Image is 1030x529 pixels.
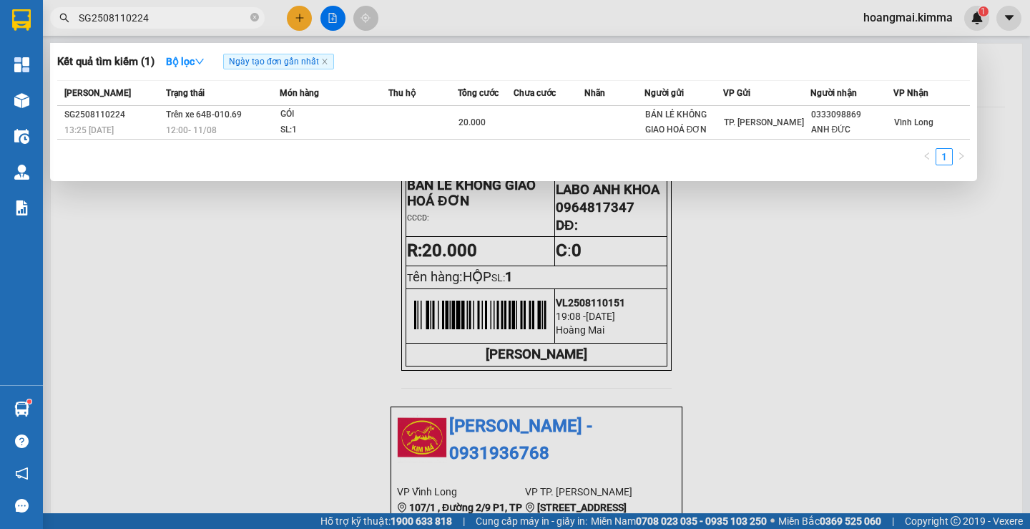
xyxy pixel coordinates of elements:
[918,148,936,165] button: left
[321,58,328,65] span: close
[166,88,205,98] span: Trạng thái
[79,10,247,26] input: Tìm tên, số ĐT hoặc mã đơn
[645,107,722,137] div: BÁN LẺ KHÔNG GIAO HOÁ ĐƠN
[923,152,931,160] span: left
[458,117,486,127] span: 20.000
[27,399,31,404] sup: 1
[953,148,970,165] button: right
[15,499,29,513] span: message
[388,88,416,98] span: Thu hộ
[724,117,804,127] span: TP. [PERSON_NAME]
[936,149,952,165] a: 1
[14,402,29,417] img: warehouse-icon
[166,110,242,120] span: Trên xe 64B-010.69
[14,93,29,108] img: warehouse-icon
[953,148,970,165] li: Next Page
[894,117,933,127] span: Vĩnh Long
[723,88,750,98] span: VP Gửi
[280,122,388,138] div: SL: 1
[810,88,857,98] span: Người nhận
[12,9,31,31] img: logo-vxr
[14,165,29,180] img: warehouse-icon
[15,435,29,448] span: question-circle
[59,13,69,23] span: search
[918,148,936,165] li: Previous Page
[14,57,29,72] img: dashboard-icon
[644,88,684,98] span: Người gửi
[64,107,162,122] div: SG2508110224
[154,50,216,73] button: Bộ lọcdown
[64,88,131,98] span: [PERSON_NAME]
[893,88,928,98] span: VP Nhận
[64,125,114,135] span: 13:25 [DATE]
[223,54,334,69] span: Ngày tạo đơn gần nhất
[15,467,29,480] span: notification
[250,13,259,21] span: close-circle
[811,122,893,137] div: ANH ĐỨC
[514,88,556,98] span: Chưa cước
[14,129,29,144] img: warehouse-icon
[14,200,29,215] img: solution-icon
[957,152,966,160] span: right
[280,107,388,122] div: GÓI
[458,88,499,98] span: Tổng cước
[250,11,259,25] span: close-circle
[936,148,953,165] li: 1
[195,57,205,67] span: down
[584,88,605,98] span: Nhãn
[166,56,205,67] strong: Bộ lọc
[57,54,154,69] h3: Kết quả tìm kiếm ( 1 )
[280,88,319,98] span: Món hàng
[811,107,893,122] div: 0333098869
[166,125,217,135] span: 12:00 - 11/08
